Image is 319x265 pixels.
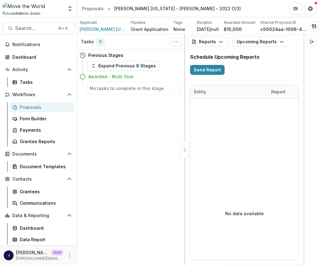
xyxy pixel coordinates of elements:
button: Toggle View Cancelled Tasks [172,37,181,47]
div: Dashboard [12,54,69,60]
div: Form Builder [20,115,69,122]
button: Partners [289,2,302,15]
button: Open Documents [2,149,74,159]
p: None [173,26,185,32]
button: Open Data & Reporting [2,211,74,220]
span: Activity [12,67,64,72]
span: Workflows [12,92,64,97]
p: Staff [51,250,63,255]
span: Documents [12,152,64,157]
p: Awarded Amount [224,20,255,25]
p: [PERSON_NAME] [16,249,49,256]
a: Dashboard [2,52,74,62]
a: Form Builder [10,113,74,124]
div: Proposals [82,5,104,12]
a: Grantee Reports [10,136,74,147]
nav: breadcrumb [80,4,243,13]
p: Pipeline [131,20,146,25]
h5: No tasks to complete in this stage [90,85,177,92]
span: Search... [15,25,54,31]
p: No data available [225,210,264,217]
span: Data & Reporting [12,213,64,218]
a: Proposals [10,102,74,112]
div: ⌘ + K [57,25,69,32]
a: Document Templates [10,161,74,172]
div: Document Templates [20,163,69,170]
button: Get Help [304,2,317,15]
a: [PERSON_NAME] [US_STATE] - [GEOGRAPHIC_DATA] [80,26,126,32]
div: Entity [190,85,267,98]
div: Report [267,88,289,95]
div: Tasks [20,79,69,85]
a: Tasks [10,77,74,87]
span: Notifications [12,42,72,47]
h4: Previous Stages [88,52,123,58]
button: Upcoming Reports [233,37,288,47]
p: [DATE]null [197,26,219,32]
button: Open Contacts [2,174,74,184]
a: Grantees [10,186,74,197]
p: Tags [173,20,183,25]
div: Grantee Reports [20,138,69,145]
h4: Awarded - Multi Year [88,73,134,80]
a: Payments [10,125,74,135]
span: 0 [96,38,105,46]
div: Payments [20,127,69,133]
a: Communications [10,198,74,208]
p: Duration [197,20,212,25]
div: Entity [190,88,210,95]
button: Expand Previous 9 Stages [87,61,160,71]
button: More [66,252,73,259]
a: Data Report [10,234,74,245]
div: Joyce [8,253,10,257]
h2: Schedule Upcoming Reports [190,54,299,60]
a: Proposals [80,4,106,13]
div: Grantees [20,188,69,195]
p: Internal Proposal ID [260,20,296,25]
h3: Tasks [81,39,94,45]
div: Data Report [20,236,69,243]
p: $15,000 [224,26,242,32]
button: Open Workflows [2,90,74,100]
img: Move the World Foundation logo [2,2,63,15]
button: Open Activity [2,65,74,75]
a: Dashboard [10,223,74,233]
p: Applicant [80,20,97,25]
button: Notifications [2,40,74,49]
button: Open entity switcher [66,2,74,15]
p: Grant Application [131,26,168,32]
button: Search... [2,22,74,35]
p: [PERSON_NAME][EMAIL_ADDRESS][DOMAIN_NAME] [16,256,63,261]
div: Communications [20,200,69,206]
button: Reports [188,37,227,47]
p: c50024aa-1006-4eb9-beff-fa104f9084b8 [260,26,307,32]
div: Proposals [20,104,69,110]
div: [PERSON_NAME] [US_STATE] - [PERSON_NAME] - 2022 (1/3) [114,5,241,12]
button: Send Report [190,65,225,75]
button: Expand right [307,37,317,47]
span: Contacts [12,177,64,182]
div: Dashboard [20,225,69,231]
